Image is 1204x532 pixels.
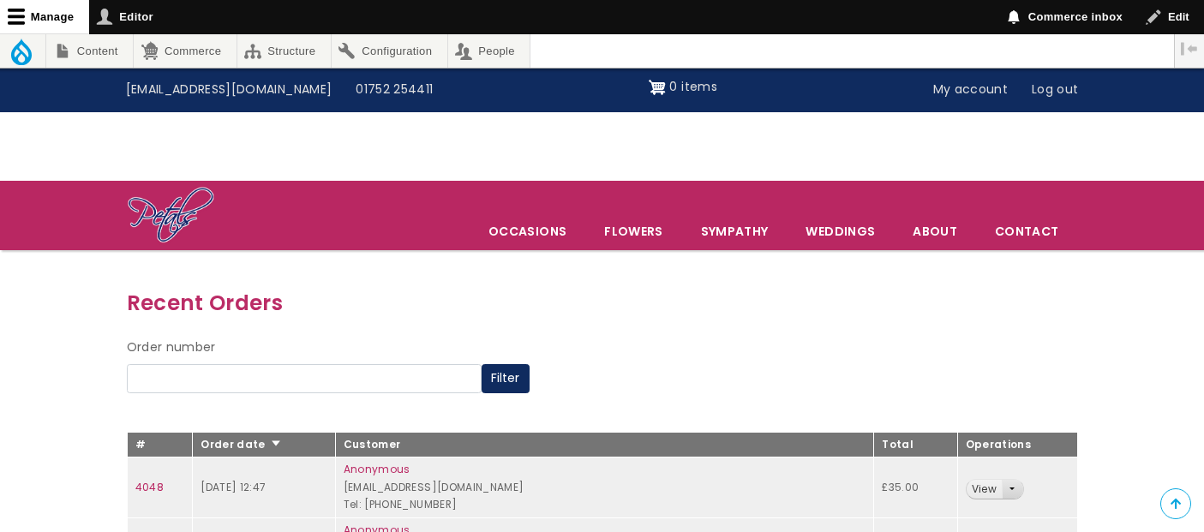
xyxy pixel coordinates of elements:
span: 0 items [669,78,716,95]
time: [DATE] 12:47 [201,480,266,494]
th: Total [874,432,957,457]
img: Shopping cart [649,74,666,101]
a: Structure [237,34,331,68]
span: Weddings [788,213,893,249]
td: £35.00 [874,457,957,518]
a: Configuration [332,34,447,68]
a: View [967,480,1002,499]
a: Commerce [134,34,236,68]
th: Customer [335,432,874,457]
a: Order date [201,437,282,451]
a: Flowers [586,213,680,249]
img: Home [127,186,215,246]
th: # [127,432,193,457]
a: Log out [1020,74,1090,106]
a: Contact [977,213,1076,249]
button: Vertical orientation [1175,34,1204,63]
a: Content [46,34,133,68]
a: People [448,34,530,68]
a: Sympathy [683,213,787,249]
label: Order number [127,338,216,358]
td: [EMAIL_ADDRESS][DOMAIN_NAME] Tel: [PHONE_NUMBER] [335,457,874,518]
a: 01752 254411 [344,74,445,106]
span: Occasions [470,213,584,249]
h3: Recent Orders [127,286,1078,320]
a: About [895,213,975,249]
button: Filter [482,364,530,393]
a: Anonymous [344,462,410,476]
a: My account [921,74,1021,106]
a: Shopping cart 0 items [649,74,717,101]
a: 4048 [135,480,164,494]
th: Operations [957,432,1077,457]
a: [EMAIL_ADDRESS][DOMAIN_NAME] [114,74,344,106]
